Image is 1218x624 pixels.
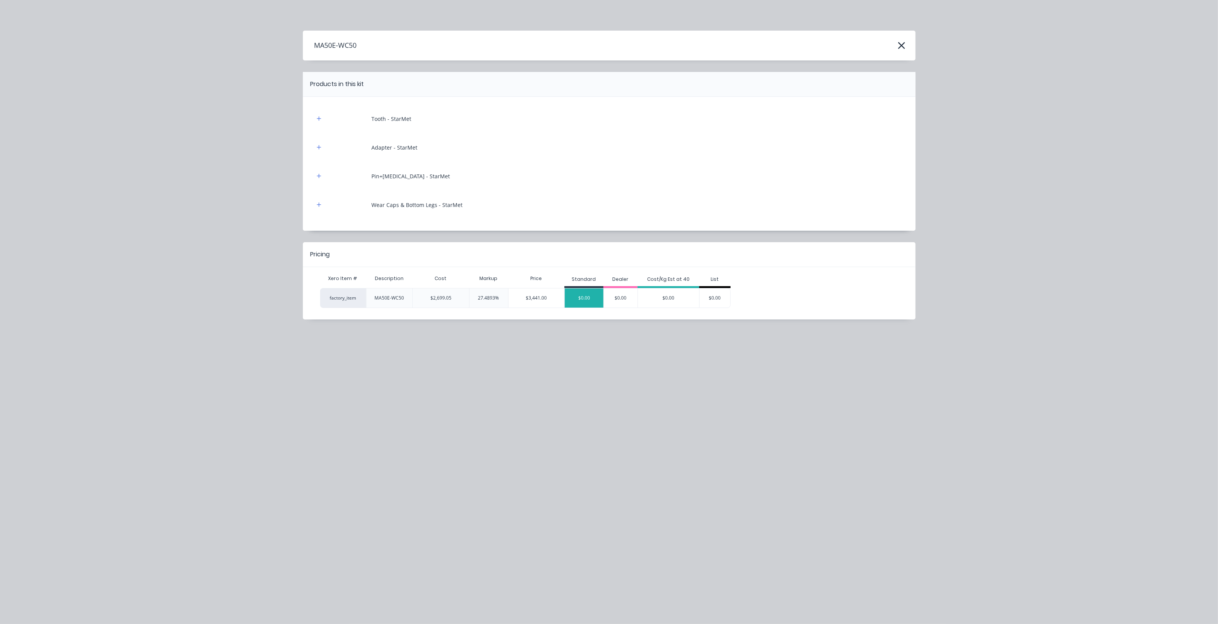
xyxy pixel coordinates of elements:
div: List [711,276,719,283]
div: $0.00 [700,288,731,308]
div: Standard [572,276,596,283]
h4: MA50E-WC50 [303,38,357,53]
div: Pricing [311,250,330,259]
div: Xero Item # [320,271,366,286]
div: Dealer [613,276,629,283]
div: Markup [469,271,508,286]
div: MA50E-WC50 [374,295,404,301]
div: Cost [412,271,469,286]
div: Cost/Kg Est at 40 [647,276,690,283]
div: Description [369,269,410,288]
div: Products in this kit [311,80,364,89]
div: $0.00 [565,288,603,308]
div: Adapter - StarMet [372,143,418,152]
div: Tooth - StarMet [372,115,412,123]
div: Price [508,271,565,286]
div: Wear Caps & Bottom Legs - StarMet [372,201,463,209]
div: $0.00 [638,288,699,308]
div: $3,441.00 [508,288,565,308]
div: factory_item [320,288,366,308]
div: $2,699.05 [412,288,469,308]
div: $0.00 [604,288,638,308]
div: Pin+[MEDICAL_DATA] - StarMet [372,172,450,180]
div: 27.4893% [469,288,508,308]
